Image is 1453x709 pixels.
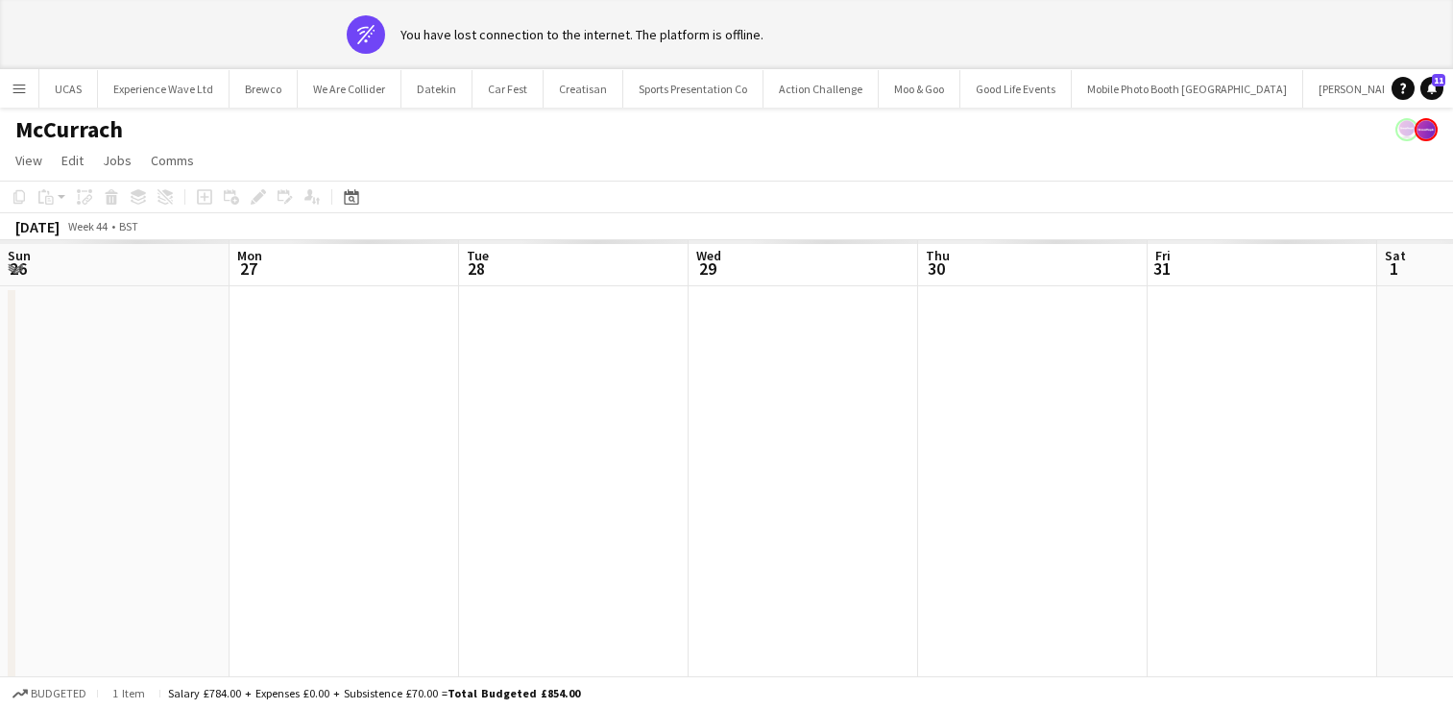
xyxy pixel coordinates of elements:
button: Action Challenge [763,70,879,108]
span: Sat [1385,247,1406,264]
span: Sun [8,247,31,264]
span: Jobs [103,152,132,169]
div: [DATE] [15,217,60,236]
span: 26 [5,257,31,280]
button: Good Life Events [960,70,1072,108]
span: 28 [464,257,489,280]
a: Jobs [95,148,139,173]
button: Mobile Photo Booth [GEOGRAPHIC_DATA] [1072,70,1303,108]
span: 29 [693,257,721,280]
span: 30 [923,257,950,280]
button: Moo & Goo [879,70,960,108]
span: Wed [696,247,721,264]
button: Experience Wave Ltd [98,70,230,108]
span: Fri [1155,247,1171,264]
button: Brewco [230,70,298,108]
div: BST [119,219,138,233]
span: Budgeted [31,687,86,700]
span: View [15,152,42,169]
span: 27 [234,257,262,280]
span: 1 [1382,257,1406,280]
a: Comms [143,148,202,173]
span: 1 item [106,686,152,700]
span: Edit [61,152,84,169]
span: Week 44 [63,219,111,233]
div: Salary £784.00 + Expenses £0.00 + Subsistence £70.00 = [168,686,580,700]
app-user-avatar: Lucy Carpenter [1415,118,1438,141]
a: View [8,148,50,173]
app-user-avatar: Sophie Barnes [1395,118,1418,141]
a: Edit [54,148,91,173]
button: Car Fest [472,70,544,108]
button: We Are Collider [298,70,401,108]
span: Total Budgeted £854.00 [448,686,580,700]
button: UCAS [39,70,98,108]
button: Creatisan [544,70,623,108]
span: Mon [237,247,262,264]
span: Thu [926,247,950,264]
span: 31 [1152,257,1171,280]
button: Datekin [401,70,472,108]
h1: McCurrach [15,115,123,144]
div: You have lost connection to the internet. The platform is offline. [400,26,763,43]
button: Budgeted [10,683,89,704]
span: Tue [467,247,489,264]
span: 11 [1432,74,1445,86]
button: [PERSON_NAME] [1303,70,1417,108]
button: Sports Presentation Co [623,70,763,108]
a: 11 [1420,77,1443,100]
span: Comms [151,152,194,169]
